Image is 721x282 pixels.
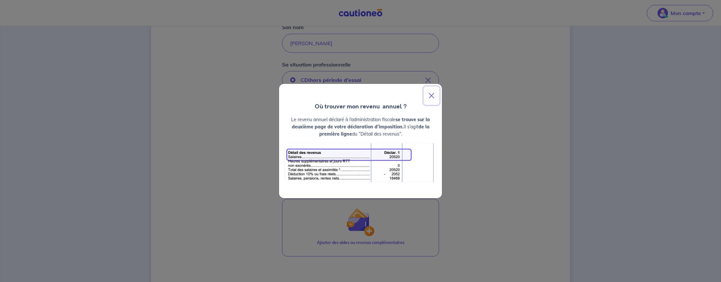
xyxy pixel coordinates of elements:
strong: de la première ligne [319,124,430,137]
p: Le revenu annuel déclaré à l’administration fiscale Il s’agit du “Détail des revenus”. [284,116,437,138]
strong: se trouve sur la deuxième page de votre déclaration d’imposition. [292,117,430,130]
h4: Où trouver mon revenu annuel ? [279,102,442,111]
button: Close [424,86,439,105]
img: exemple_revenu.png [284,143,437,182]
